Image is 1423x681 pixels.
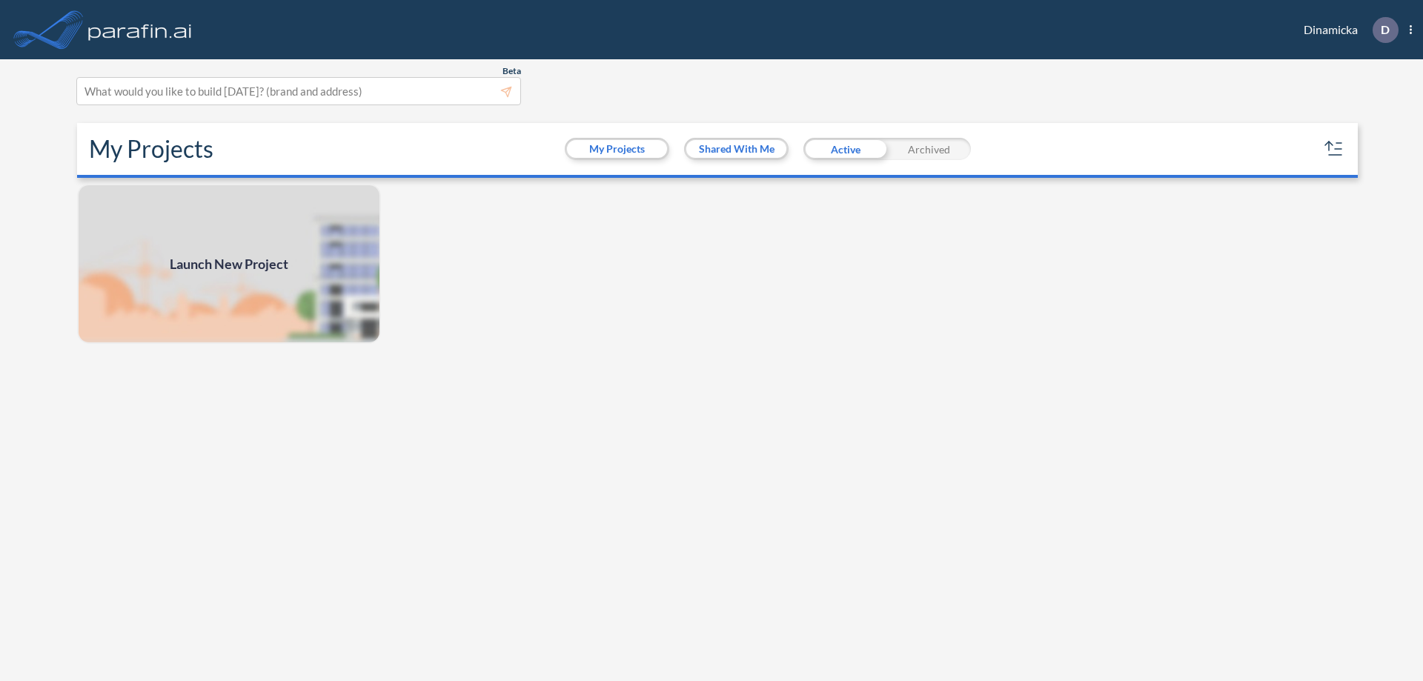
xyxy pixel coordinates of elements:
[85,15,195,44] img: logo
[1381,23,1390,36] p: D
[77,184,381,344] a: Launch New Project
[502,65,521,77] span: Beta
[1322,137,1346,161] button: sort
[89,135,213,163] h2: My Projects
[686,140,786,158] button: Shared With Me
[887,138,971,160] div: Archived
[1281,17,1412,43] div: Dinamicka
[567,140,667,158] button: My Projects
[170,254,288,274] span: Launch New Project
[77,184,381,344] img: add
[803,138,887,160] div: Active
